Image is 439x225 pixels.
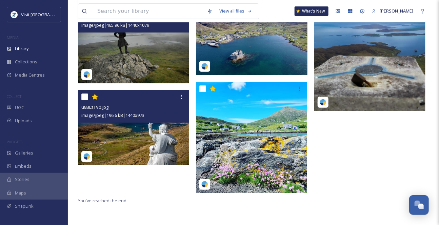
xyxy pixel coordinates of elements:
[409,195,429,215] button: Open Chat
[368,4,417,18] a: [PERSON_NAME]
[83,71,90,78] img: snapsea-logo.png
[7,139,22,144] span: WIDGETS
[81,104,108,110] span: u8BLzTVp.jpg
[15,150,33,156] span: Galleries
[83,153,90,160] img: snapsea-logo.png
[15,72,45,78] span: Media Centres
[380,8,413,14] span: [PERSON_NAME]
[15,190,26,196] span: Maps
[15,176,29,183] span: Stories
[201,63,208,70] img: snapsea-logo.png
[15,104,24,111] span: UGC
[78,90,189,165] img: u8BLzTVp.jpg
[15,45,28,52] span: Library
[15,203,34,209] span: SnapLink
[11,11,18,18] img: Untitled%20design%20%2897%29.png
[201,181,208,188] img: snapsea-logo.png
[7,35,19,40] span: MEDIA
[7,94,21,99] span: COLLECT
[295,6,328,16] a: What's New
[216,4,256,18] a: View all files
[15,59,37,65] span: Collections
[15,118,32,124] span: Uploads
[320,99,326,106] img: snapsea-logo.png
[196,82,307,193] img: XfPpOpsl.jpg
[81,22,149,28] span: image/jpeg | 465.96 kB | 1440 x 1079
[78,198,126,204] span: You've reached the end
[94,4,204,19] input: Search your library
[21,11,74,18] span: Visit [GEOGRAPHIC_DATA]
[15,163,32,169] span: Embeds
[81,112,144,118] span: image/jpeg | 196.6 kB | 1440 x 973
